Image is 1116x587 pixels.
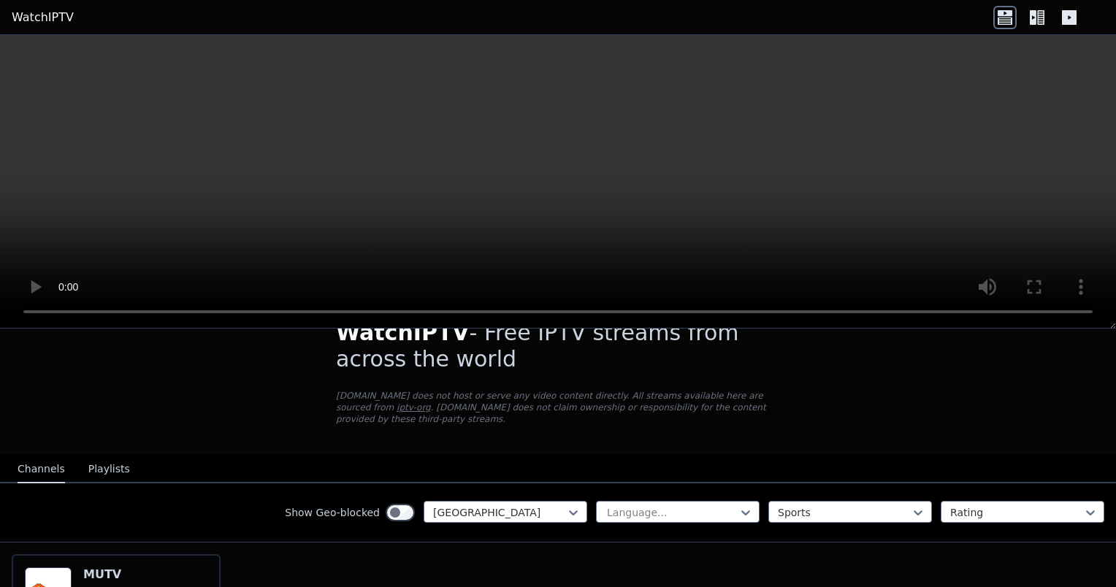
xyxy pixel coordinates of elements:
button: Channels [18,456,65,483]
h1: - Free IPTV streams from across the world [336,320,780,372]
button: Playlists [88,456,130,483]
span: WatchIPTV [336,320,470,345]
p: [DOMAIN_NAME] does not host or serve any video content directly. All streams available here are s... [336,390,780,425]
h6: MUTV [83,567,148,582]
label: Show Geo-blocked [285,505,380,520]
a: iptv-org [397,402,431,413]
a: WatchIPTV [12,9,74,26]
